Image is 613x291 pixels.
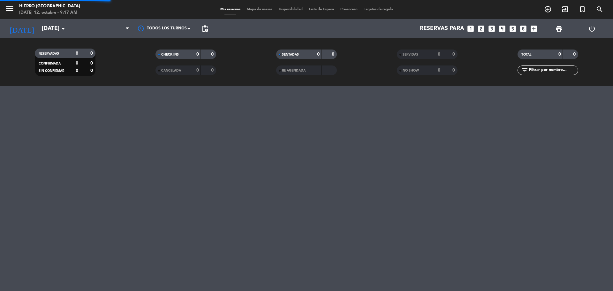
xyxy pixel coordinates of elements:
strong: 0 [452,52,456,57]
div: [DATE] 12. octubre - 9:17 AM [19,10,80,16]
input: Filtrar por nombre... [528,67,578,74]
i: looks_5 [509,25,517,33]
strong: 0 [196,68,199,73]
i: looks_6 [519,25,527,33]
span: Mapa de mesas [244,8,276,11]
span: Tarjetas de regalo [361,8,396,11]
span: SENTADAS [282,53,299,56]
i: power_settings_new [588,25,596,33]
span: NO SHOW [403,69,419,72]
i: arrow_drop_down [59,25,67,33]
button: menu [5,4,14,16]
span: pending_actions [201,25,209,33]
span: SERVIDAS [403,53,418,56]
i: add_circle_outline [544,5,552,13]
i: filter_list [521,66,528,74]
i: exit_to_app [561,5,569,13]
span: CHECK INS [161,53,179,56]
i: looks_one [466,25,475,33]
strong: 0 [211,68,215,73]
i: looks_two [477,25,485,33]
span: Lista de Espera [306,8,337,11]
i: [DATE] [5,22,39,36]
strong: 0 [90,51,94,56]
span: SIN CONFIRMAR [39,69,64,73]
span: Pre-acceso [337,8,361,11]
div: LOG OUT [575,19,608,38]
strong: 0 [452,68,456,73]
span: RESERVADAS [39,52,59,55]
strong: 0 [76,51,78,56]
span: Mis reservas [217,8,244,11]
span: CONFIRMADA [39,62,61,65]
div: Hierro [GEOGRAPHIC_DATA] [19,3,80,10]
strong: 0 [317,52,320,57]
strong: 0 [196,52,199,57]
strong: 0 [76,61,78,65]
span: Reservas para [420,26,464,32]
strong: 0 [90,68,94,73]
strong: 0 [438,68,440,73]
span: CANCELADA [161,69,181,72]
strong: 0 [438,52,440,57]
strong: 0 [211,52,215,57]
i: turned_in_not [579,5,586,13]
strong: 0 [90,61,94,65]
span: Disponibilidad [276,8,306,11]
i: looks_4 [498,25,506,33]
i: search [596,5,603,13]
span: print [555,25,563,33]
strong: 0 [332,52,336,57]
strong: 0 [573,52,577,57]
strong: 0 [558,52,561,57]
i: looks_3 [488,25,496,33]
i: add_box [530,25,538,33]
span: TOTAL [521,53,531,56]
i: menu [5,4,14,13]
span: RE AGENDADA [282,69,306,72]
strong: 0 [76,68,78,73]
